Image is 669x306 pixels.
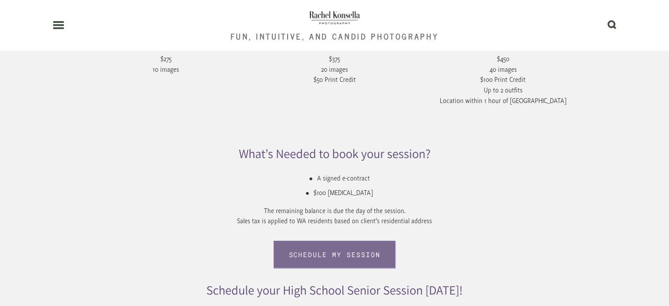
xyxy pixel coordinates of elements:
p: The remaining balance is due the day of the session. Sales tax is applied to WA residents based o... [125,205,544,226]
p: $450 40 images $100 Print Credit Up to 2 outfits Location within 1 hour of [GEOGRAPHIC_DATA] [438,53,568,106]
h3: Schedule your High School Senior Session [DATE]! [125,283,544,297]
p: $275 10 images [101,53,231,74]
img: PNW Wedding Photographer | Rachel Konsella [308,8,361,26]
div: Fun, Intuitive, and Candid Photography [230,32,439,40]
p: $100 [MEDICAL_DATA] [143,187,544,198]
a: Schedule My session [274,241,395,268]
p: $375 20 images $50 Print Credit [245,53,423,85]
p: A signed e-contract [143,173,544,183]
h3: What’s Needed to book your session? [125,147,544,160]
